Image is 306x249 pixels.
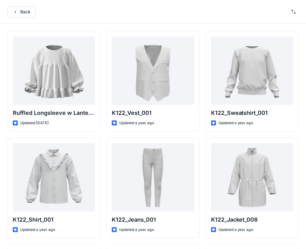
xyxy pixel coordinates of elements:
a: K122_Jeans_001 [112,143,194,212]
p: Updated a year ago [119,120,154,126]
a: Ruffled Longsleeve w Lantern Sleeve [13,36,95,105]
p: Ruffled Longsleeve w Lantern Sleeve [13,109,95,117]
p: Updated [DATE] [20,120,49,126]
button: Back [7,6,36,17]
p: K122_Shirt_001 [13,215,95,224]
p: Updated a year ago [20,227,55,233]
a: K122_Sweatshirt_001 [211,36,293,105]
a: K122_Shirt_001 [13,143,95,212]
a: K122_Jacket_008 [211,143,293,212]
p: Updated a year ago [219,227,253,233]
p: Updated a year ago [119,227,154,233]
a: K122_Vest_001 [112,36,194,105]
p: K122_Vest_001 [112,109,194,117]
p: K122_Jeans_001 [112,215,194,224]
p: K122_Jacket_008 [211,215,293,224]
p: K122_Sweatshirt_001 [211,109,293,117]
p: Updated a year ago [219,120,253,126]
